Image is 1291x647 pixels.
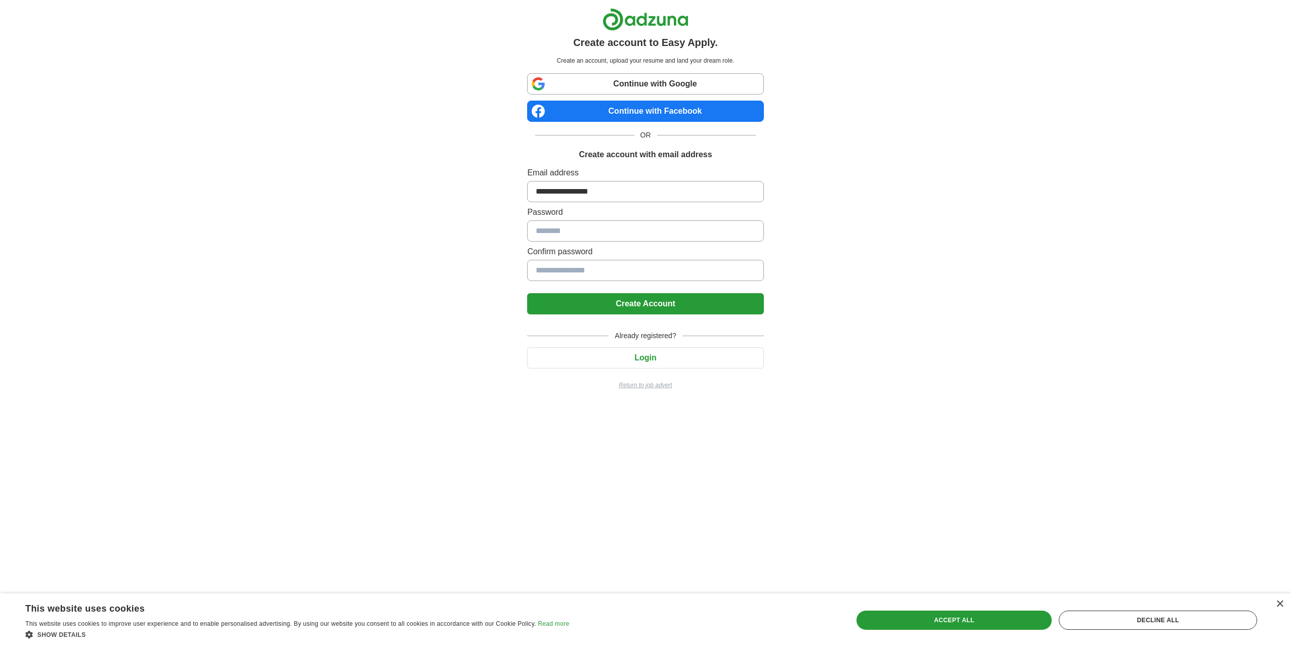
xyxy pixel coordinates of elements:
span: This website uses cookies to improve user experience and to enable personalised advertising. By u... [25,620,536,627]
div: This website uses cookies [25,599,544,615]
a: Read more, opens a new window [538,620,569,627]
div: Close [1276,600,1283,608]
div: Accept all [856,611,1052,630]
span: Show details [37,631,86,638]
p: Create an account, upload your resume and land your dream role. [529,56,761,65]
img: Adzuna logo [603,8,688,31]
a: Continue with Facebook [527,101,763,122]
button: Create Account [527,293,763,314]
h1: Create account to Easy Apply. [573,35,718,50]
button: Login [527,347,763,368]
label: Email address [527,167,763,179]
span: Already registered? [609,331,682,341]
label: Confirm password [527,246,763,258]
h1: Create account with email address [579,149,712,161]
a: Continue with Google [527,73,763,95]
div: Show details [25,629,569,639]
span: OR [634,130,657,141]
label: Password [527,206,763,218]
a: Login [527,353,763,362]
div: Decline all [1059,611,1257,630]
a: Return to job advert [527,381,763,390]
